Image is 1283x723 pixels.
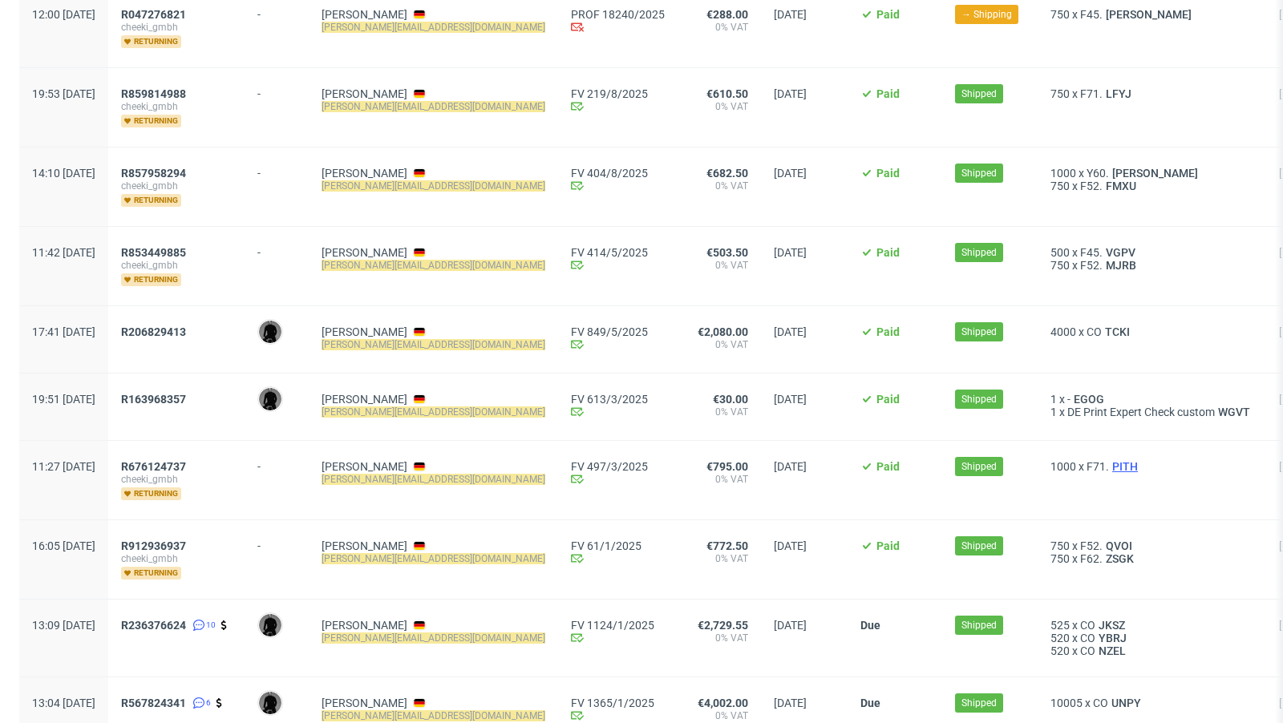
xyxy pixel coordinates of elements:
span: F52. [1080,180,1103,192]
span: 0% VAT [690,552,748,565]
span: R859814988 [121,87,186,100]
a: FV 1124/1/2025 [571,619,665,632]
span: 0% VAT [690,21,748,34]
div: x [1050,167,1253,180]
span: R163968357 [121,393,186,406]
span: PITH [1109,460,1141,473]
span: F71. [1080,87,1103,100]
span: F71. [1087,460,1109,473]
a: [PERSON_NAME] [322,325,407,338]
span: - [1067,393,1071,406]
a: VGPV [1103,246,1139,259]
span: R857958294 [121,167,186,180]
a: [PERSON_NAME] [1103,8,1195,21]
span: 11:27 [DATE] [32,460,95,473]
div: x [1050,180,1253,192]
span: Shipped [961,459,997,474]
span: 0% VAT [690,180,748,192]
span: Shipped [961,87,997,101]
a: NZEL [1095,644,1129,657]
a: [PERSON_NAME] [322,246,407,259]
span: cheeki_gmbh [121,21,232,34]
span: 1 [1050,406,1057,418]
span: cheeki_gmbh [121,180,232,192]
span: → Shipping [961,7,1012,22]
span: 13:09 [DATE] [32,619,95,632]
div: x [1050,406,1253,418]
a: MJRB [1103,259,1139,272]
a: FV 414/5/2025 [571,246,665,259]
a: R859814988 [121,87,189,100]
a: R912936937 [121,539,189,552]
mark: [PERSON_NAME][EMAIL_ADDRESS][DOMAIN_NAME] [322,406,545,418]
span: EGOG [1071,393,1107,406]
span: [PERSON_NAME] [1109,167,1201,180]
span: 0% VAT [690,406,748,418]
span: 750 [1050,552,1070,565]
span: Shipped [961,696,997,710]
a: [PERSON_NAME] [322,697,407,709]
span: Paid [876,539,900,552]
a: [PERSON_NAME] [322,167,407,180]
img: Dawid Urbanowicz [259,614,281,636]
span: 520 [1050,632,1070,644]
span: F52. [1080,539,1103,552]
a: ZSGK [1103,552,1137,565]
div: x [1050,259,1253,272]
a: FV 61/1/2025 [571,539,665,552]
div: - [257,240,296,259]
span: Paid [876,460,900,473]
span: 11:42 [DATE] [32,246,95,259]
span: [DATE] [774,246,807,259]
span: 750 [1050,87,1070,100]
mark: [PERSON_NAME][EMAIL_ADDRESS][DOMAIN_NAME] [322,474,545,485]
span: €503.50 [706,246,748,259]
span: CO [1080,619,1095,632]
span: Paid [876,8,900,21]
a: TCKI [1102,325,1133,338]
a: [PERSON_NAME] [322,393,407,406]
span: returning [121,567,181,580]
span: cheeki_gmbh [121,552,232,565]
a: LFYJ [1103,87,1135,100]
span: [DATE] [774,539,807,552]
span: DE Print Expert Check custom [1067,406,1215,418]
span: R236376624 [121,619,186,632]
span: 0% VAT [690,632,748,644]
a: FV 849/5/2025 [571,325,665,338]
span: CO [1093,697,1108,709]
span: 1000 [1050,460,1076,473]
a: R853449885 [121,246,189,259]
span: R047276821 [121,8,186,21]
a: FMXU [1103,180,1139,192]
span: €772.50 [706,539,748,552]
a: [PERSON_NAME] [322,619,407,632]
span: Paid [876,87,900,100]
span: Due [860,697,880,709]
a: QVOI [1103,539,1135,552]
span: €795.00 [706,460,748,473]
span: 17:41 [DATE] [32,325,95,338]
a: JKSZ [1095,619,1128,632]
mark: [PERSON_NAME][EMAIL_ADDRESS][DOMAIN_NAME] [322,180,545,192]
a: [PERSON_NAME] [322,539,407,552]
span: CO [1087,325,1102,338]
span: [DATE] [774,393,807,406]
div: x [1050,8,1253,21]
span: 1 [1050,393,1057,406]
a: R676124737 [121,460,189,473]
span: R206829413 [121,325,186,338]
span: returning [121,194,181,207]
mark: [PERSON_NAME][EMAIL_ADDRESS][DOMAIN_NAME] [322,710,545,721]
span: €2,729.55 [698,619,748,632]
span: 19:53 [DATE] [32,87,95,100]
span: returning [121,487,181,500]
span: 0% VAT [690,338,748,351]
a: [PERSON_NAME] [322,460,407,473]
img: Dawid Urbanowicz [259,388,281,410]
a: 10 [189,619,216,632]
